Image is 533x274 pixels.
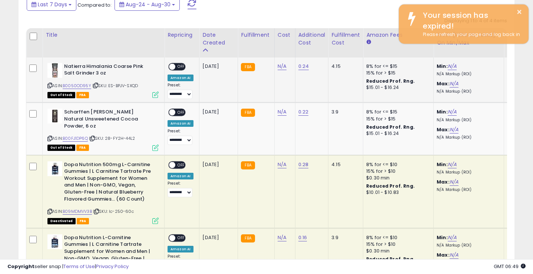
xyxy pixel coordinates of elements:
[168,31,196,39] div: Repricing
[7,263,129,270] div: seller snap | |
[241,161,255,169] small: FBA
[241,109,255,117] small: FBA
[77,218,89,224] span: FBA
[278,31,292,39] div: Cost
[278,108,287,116] a: N/A
[366,189,428,196] div: $10.01 - $10.83
[76,145,89,151] span: FBA
[168,75,193,81] div: Amazon AI
[93,208,134,214] span: | SKU: lc-250-60c
[47,161,62,176] img: 31EsLo5AfsL._SL40_.jpg
[298,161,309,168] a: 0.28
[168,173,193,179] div: Amazon AI
[47,218,76,224] span: All listings that are unavailable for purchase on Amazon for any reason other than out-of-stock
[38,1,67,8] span: Last 7 Days
[64,109,154,131] b: Scharffen [PERSON_NAME] Natural Unsweetened Cocoa Powder, 6 oz
[494,263,526,270] span: 2025-09-8 06:49 GMT
[175,109,187,116] span: OFF
[168,129,193,145] div: Preset:
[437,80,450,87] b: Max:
[202,109,232,115] div: [DATE]
[298,234,307,241] a: 0.16
[126,1,171,8] span: Aug-24 - Aug-30
[437,126,450,133] b: Max:
[366,248,428,254] div: $0.30 min
[7,263,34,270] strong: Copyright
[366,131,428,137] div: $15.01 - $16.24
[168,120,193,127] div: Amazon AI
[417,10,523,31] div: Your session has expired!
[437,72,498,77] p: N/A Markup (ROI)
[63,83,91,89] a: B0050OD95Y
[366,109,428,115] div: 8% for <= $15
[76,92,89,98] span: FBA
[366,124,415,130] b: Reduced Prof. Rng.
[417,31,523,38] div: Please refresh your page and log back in
[366,78,415,84] b: Reduced Prof. Rng.
[437,187,498,192] p: N/A Markup (ROI)
[450,178,458,186] a: N/A
[47,109,62,123] img: 41oHqUHh39L._SL40_.jpg
[175,162,187,168] span: OFF
[366,241,428,248] div: 15% for > $10
[298,63,309,70] a: 0.24
[437,63,448,70] b: Min:
[92,83,138,89] span: | SKU: ES-BPJV-SXQD
[366,85,428,91] div: $15.01 - $16.24
[63,135,88,142] a: B00FJ1DP6Q
[437,31,501,47] div: Profit [PERSON_NAME] on Min/Max
[450,126,458,133] a: N/A
[46,31,161,39] div: Title
[47,92,75,98] span: All listings that are currently out of stock and unavailable for purchase on Amazon
[175,235,187,241] span: OFF
[366,39,371,46] small: Amazon Fees.
[437,118,498,123] p: N/A Markup (ROI)
[366,116,428,122] div: 15% for > $15
[47,161,159,223] div: ASIN:
[168,246,193,252] div: Amazon AI
[366,175,428,181] div: $0.30 min
[63,263,95,270] a: Terms of Use
[202,63,232,70] div: [DATE]
[298,108,309,116] a: 0.22
[448,161,457,168] a: N/A
[437,135,498,140] p: N/A Markup (ROI)
[331,63,357,70] div: 4.15
[47,234,62,249] img: 41ZnLCjMOzS._SL40_.jpg
[278,161,287,168] a: N/A
[366,70,428,76] div: 15% for > $15
[437,234,448,241] b: Min:
[448,108,457,116] a: N/A
[96,263,129,270] a: Privacy Policy
[47,63,159,98] div: ASIN:
[437,108,448,115] b: Min:
[168,83,193,99] div: Preset:
[437,243,498,248] p: N/A Markup (ROI)
[366,168,428,175] div: 15% for > $10
[366,234,428,241] div: 8% for <= $10
[366,161,428,168] div: 8% for <= $10
[331,234,357,241] div: 3.9
[437,170,498,175] p: N/A Markup (ROI)
[331,109,357,115] div: 3.9
[47,63,62,78] img: 41itWEqDJZL._SL40_.jpg
[298,31,325,47] div: Additional Cost
[64,63,154,79] b: Natierra Himalania Coarse Pink Salt Grinder 3 oz
[450,80,458,88] a: N/A
[168,181,193,198] div: Preset:
[516,7,522,17] button: ×
[202,234,232,241] div: [DATE]
[331,161,357,168] div: 4.15
[77,1,112,9] span: Compared to:
[278,63,287,70] a: N/A
[366,31,430,39] div: Amazon Fees
[47,145,75,151] span: All listings that are currently out of stock and unavailable for purchase on Amazon
[437,251,450,258] b: Max:
[331,31,360,47] div: Fulfillment Cost
[63,208,92,215] a: B09MDMVV3B
[437,161,448,168] b: Min:
[437,89,498,94] p: N/A Markup (ROI)
[64,161,154,204] b: Dopa Nutrition 500mg L-Carnitine Gummies | L Carnitine Tartrate Pre Workout Supplement for Women ...
[202,161,232,168] div: [DATE]
[175,63,187,70] span: OFF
